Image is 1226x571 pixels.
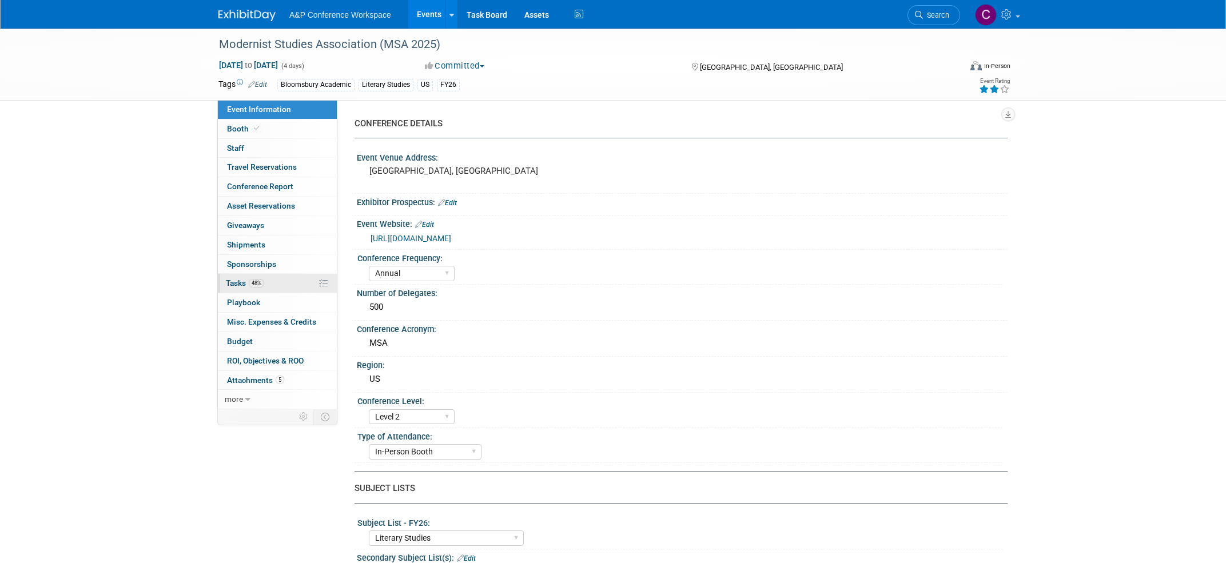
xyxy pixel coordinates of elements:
span: Shipments [227,240,265,249]
img: Format-Inperson.png [970,61,982,70]
div: Conference Acronym: [357,321,1008,335]
a: Edit [248,81,267,89]
a: Misc. Expenses & Credits [218,313,337,332]
a: Edit [457,554,476,562]
a: Event Information [218,100,337,119]
a: Travel Reservations [218,158,337,177]
img: ExhibitDay [218,10,276,21]
span: Conference Report [227,182,293,191]
a: Asset Reservations [218,197,337,215]
span: Staff [227,143,244,153]
div: US [365,370,999,388]
div: Bloomsbury Academic [277,79,355,91]
div: Event Website: [357,215,1008,230]
div: CONFERENCE DETAILS [355,118,999,130]
span: to [243,61,254,70]
div: Type of Attendance: [357,428,1002,442]
span: Booth [227,124,262,133]
span: Asset Reservations [227,201,295,210]
div: Event Rating [979,78,1010,84]
span: A&P Conference Workspace [289,10,391,19]
div: Secondary Subject List(s): [357,549,1008,564]
img: Christine Ritchlin [975,4,997,26]
div: Modernist Studies Association (MSA 2025) [215,34,943,55]
a: Playbook [218,293,337,312]
a: Booth [218,119,337,138]
a: Search [907,5,960,25]
div: Event Venue Address: [357,149,1008,163]
a: Staff [218,139,337,158]
a: Conference Report [218,177,337,196]
a: Shipments [218,235,337,254]
div: Exhibitor Prospectus: [357,194,1008,209]
span: Sponsorships [227,259,276,269]
span: Event Information [227,105,291,114]
span: 48% [249,279,264,288]
span: [DATE] [DATE] [218,60,278,70]
div: Literary Studies [359,79,413,91]
div: SUBJECT LISTS [355,482,999,494]
a: Edit [438,199,457,207]
span: Giveaways [227,221,264,230]
span: 5 [276,376,284,384]
a: Tasks48% [218,274,337,293]
span: [GEOGRAPHIC_DATA], [GEOGRAPHIC_DATA] [700,63,843,71]
pre: [GEOGRAPHIC_DATA], [GEOGRAPHIC_DATA] [369,166,615,176]
div: 500 [365,298,999,316]
div: FY26 [437,79,460,91]
button: Committed [421,60,489,72]
a: Attachments5 [218,371,337,390]
a: ROI, Objectives & ROO [218,352,337,370]
span: ROI, Objectives & ROO [227,356,304,365]
div: Number of Delegates: [357,285,1008,299]
span: more [225,394,243,404]
span: Attachments [227,376,284,385]
div: Conference Level: [357,393,1002,407]
span: Travel Reservations [227,162,297,171]
span: Search [923,11,949,19]
span: Playbook [227,298,260,307]
a: more [218,390,337,409]
a: [URL][DOMAIN_NAME] [371,234,451,243]
div: Conference Frequency: [357,250,1002,264]
div: Subject List - FY26: [357,514,1002,529]
td: Tags [218,78,267,91]
div: US [417,79,433,91]
td: Toggle Event Tabs [314,409,337,424]
span: Misc. Expenses & Credits [227,317,316,326]
td: Personalize Event Tab Strip [294,409,314,424]
div: Event Format [893,59,1010,77]
div: In-Person [984,62,1010,70]
div: Region: [357,357,1008,371]
span: Budget [227,337,253,346]
a: Giveaways [218,216,337,235]
span: (4 days) [280,62,304,70]
i: Booth reservation complete [254,125,260,131]
a: Budget [218,332,337,351]
a: Edit [415,221,434,229]
span: Tasks [226,278,264,288]
a: Sponsorships [218,255,337,274]
div: MSA [365,334,999,352]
